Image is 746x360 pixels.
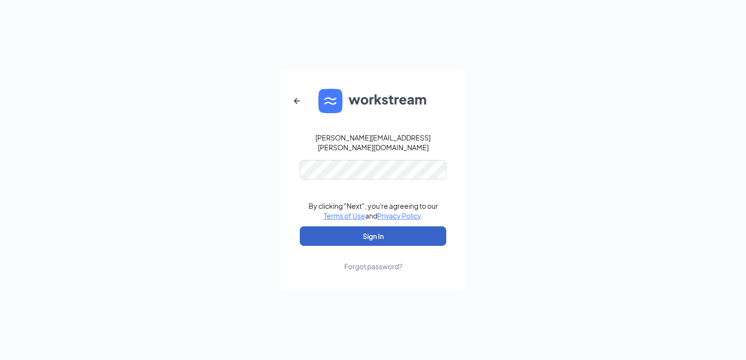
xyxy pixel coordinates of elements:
a: Privacy Policy [377,211,421,220]
div: By clicking "Next", you're agreeing to our and . [309,201,438,220]
div: Forgot password? [344,261,402,271]
button: ArrowLeftNew [285,89,309,113]
svg: ArrowLeftNew [291,95,303,107]
button: Sign In [300,226,446,246]
a: Forgot password? [344,246,402,271]
img: WS logo and Workstream text [318,89,428,113]
a: Terms of Use [324,211,365,220]
div: [PERSON_NAME][EMAIL_ADDRESS][PERSON_NAME][DOMAIN_NAME] [300,133,446,152]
